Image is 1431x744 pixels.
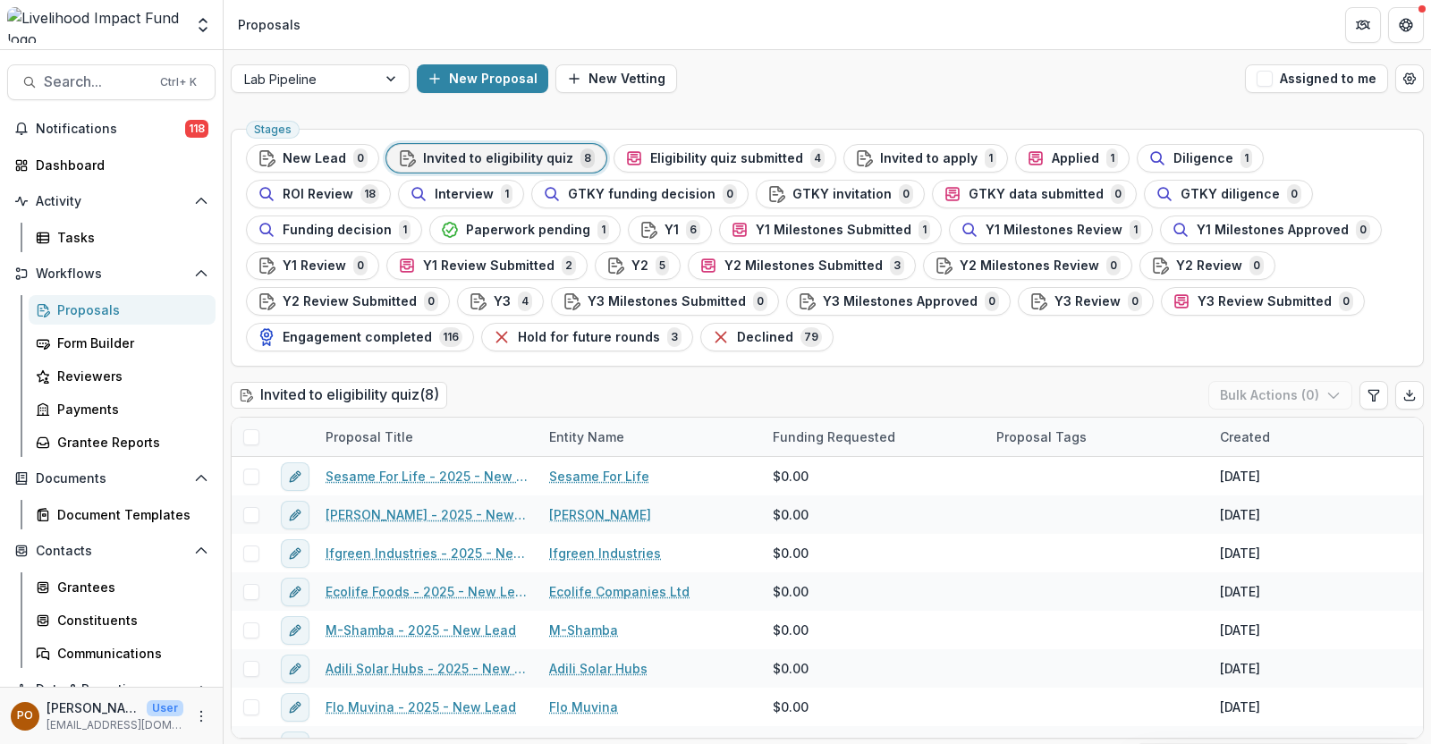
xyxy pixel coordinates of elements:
span: 1 [985,148,996,168]
button: More [191,706,212,727]
span: Data & Reporting [36,682,187,697]
span: 6 [686,220,700,240]
span: $0.00 [773,467,809,486]
span: Declined [737,330,793,345]
span: 3 [890,256,904,275]
div: Proposal Title [315,427,424,446]
a: Sesame For Life - 2025 - New Lead [326,467,528,486]
span: 0 [723,184,737,204]
div: Entity Name [538,427,635,446]
span: 1 [597,220,609,240]
div: [DATE] [1220,544,1260,562]
a: Reviewers [29,361,216,391]
span: $0.00 [773,505,809,524]
span: 0 [424,292,438,311]
span: 0 [353,256,368,275]
div: Funding Requested [762,418,986,456]
a: Sesame For Life [549,467,649,486]
div: Reviewers [57,367,201,385]
span: Y1 [665,223,679,238]
span: $0.00 [773,621,809,639]
div: Proposal Tags [986,418,1209,456]
button: Y1 Milestones Review1 [949,216,1153,244]
nav: breadcrumb [231,12,308,38]
span: Y2 Milestones Submitted [724,258,883,274]
button: Open Activity [7,187,216,216]
div: Constituents [57,611,201,630]
button: Diligence1 [1137,144,1264,173]
button: Bulk Actions (0) [1208,381,1352,410]
span: Invited to eligibility quiz [423,151,573,166]
span: Y3 Milestones Approved [823,294,978,309]
button: GTKY data submitted0 [932,180,1137,208]
a: Flo Muvina - 2025 - New Lead [326,697,516,716]
a: Dashboard [7,150,216,180]
span: Y2 Milestones Review [960,258,1099,274]
button: edit [281,462,309,491]
span: Y2 Review [1176,258,1242,274]
div: Funding Requested [762,427,906,446]
button: Open Workflows [7,259,216,288]
button: GTKY diligence0 [1144,180,1313,208]
span: Funding decision [283,223,392,238]
span: Diligence [1173,151,1233,166]
p: [PERSON_NAME] [47,698,140,717]
a: Ecolife Companies Ltd [549,582,690,601]
a: Payments [29,394,216,424]
button: edit [281,616,309,645]
span: 1 [1130,220,1141,240]
button: Declined79 [700,323,834,351]
div: Tasks [57,228,201,247]
button: Invited to eligibility quiz8 [386,144,606,173]
span: $0.00 [773,697,809,716]
span: 8 [580,148,595,168]
p: [EMAIL_ADDRESS][DOMAIN_NAME] [47,717,183,733]
button: Applied1 [1015,144,1130,173]
span: Notifications [36,122,185,137]
div: Proposal Title [315,418,538,456]
button: GTKY funding decision0 [531,180,749,208]
a: Adili Solar Hubs - 2025 - New Lead [326,659,528,678]
span: Applied [1052,151,1099,166]
button: Interview1 [398,180,524,208]
button: Open Data & Reporting [7,675,216,704]
span: Eligibility quiz submitted [650,151,803,166]
span: Y1 Milestones Review [986,223,1122,238]
span: $0.00 [773,659,809,678]
button: Y3 Milestones Submitted0 [551,287,779,316]
span: Y3 Review Submitted [1198,294,1332,309]
a: Ifgreen Industries [549,544,661,562]
div: Grantees [57,578,201,596]
span: 79 [800,327,822,347]
button: Notifications118 [7,114,216,143]
button: Open table manager [1395,64,1424,93]
span: Y3 Review [1054,294,1121,309]
span: GTKY data submitted [969,187,1104,202]
div: [DATE] [1220,659,1260,678]
span: Search... [44,73,149,90]
span: 0 [1106,256,1121,275]
a: Grantee Reports [29,427,216,457]
span: 0 [1339,292,1353,311]
span: 0 [353,148,368,168]
div: Proposals [57,300,201,319]
a: Constituents [29,605,216,635]
div: Dashboard [36,156,201,174]
span: 5 [656,256,669,275]
button: Y1 Milestones Submitted1 [719,216,942,244]
div: [DATE] [1220,467,1260,486]
button: Y2 Review0 [1139,251,1275,280]
button: Assigned to me [1245,64,1388,93]
span: GTKY invitation [792,187,892,202]
div: [DATE] [1220,505,1260,524]
button: New Proposal [417,64,548,93]
a: [PERSON_NAME] - 2025 - New Lead [326,505,528,524]
span: Y1 Review Submitted [423,258,555,274]
button: New Lead0 [246,144,379,173]
span: Y1 Milestones Approved [1197,223,1349,238]
span: 1 [919,220,930,240]
button: Edit table settings [1359,381,1388,410]
span: 4 [518,292,532,311]
span: Y3 [494,294,511,309]
p: User [147,700,183,716]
